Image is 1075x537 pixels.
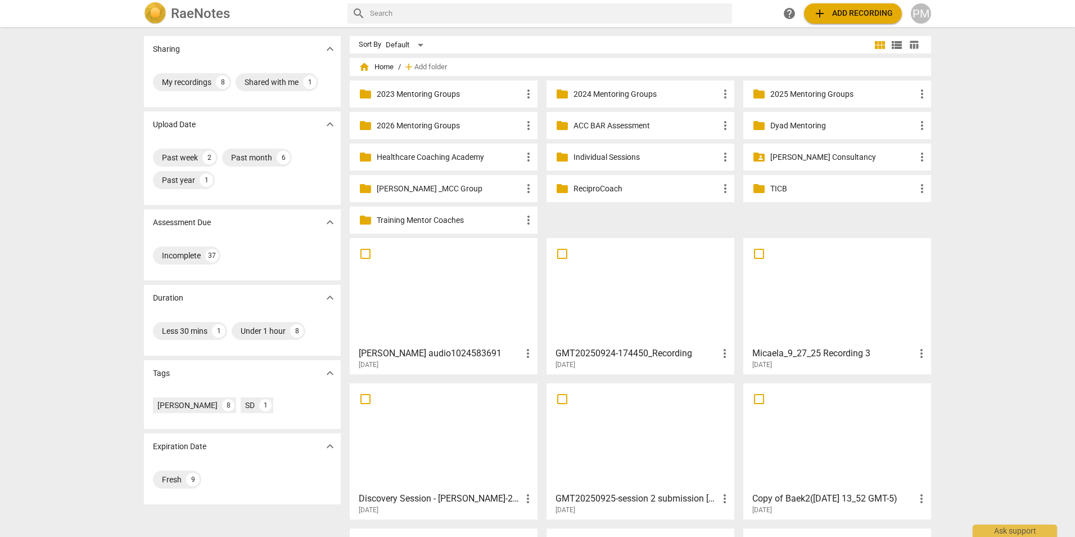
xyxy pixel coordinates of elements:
[322,41,338,57] button: Show more
[813,7,893,20] span: Add recording
[403,61,414,73] span: add
[231,152,272,163] div: Past month
[171,6,230,21] h2: RaeNotes
[162,152,198,163] div: Past week
[719,182,732,195] span: more_vert
[162,77,211,88] div: My recordings
[359,41,381,49] div: Sort By
[323,42,337,56] span: expand_more
[747,242,927,369] a: Micaela_9_27_25 Recording 3[DATE]
[905,37,922,53] button: Table view
[719,119,732,132] span: more_vert
[323,440,337,453] span: expand_more
[322,289,338,306] button: Show more
[915,150,929,164] span: more_vert
[770,88,915,100] p: 2025 Mentoring Groups
[398,63,401,71] span: /
[322,214,338,231] button: Show more
[162,474,182,485] div: Fresh
[555,182,569,195] span: folder
[555,150,569,164] span: folder
[377,183,522,195] p: Pauline Melnyk _MCC Group
[359,61,394,73] span: Home
[719,150,732,164] span: more_vert
[911,3,931,24] div: PM
[144,2,338,25] a: LogoRaeNotes
[153,441,206,453] p: Expiration Date
[162,250,201,261] div: Incomplete
[522,87,535,101] span: more_vert
[718,492,731,505] span: more_vert
[804,3,902,24] button: Upload
[521,492,535,505] span: more_vert
[245,400,255,411] div: SD
[522,213,535,227] span: more_vert
[153,292,183,304] p: Duration
[359,87,372,101] span: folder
[915,347,928,360] span: more_vert
[323,366,337,380] span: expand_more
[370,5,728,23] input: Search
[752,87,766,101] span: folder
[222,399,234,411] div: 8
[205,249,219,262] div: 37
[359,360,378,370] span: [DATE]
[555,347,718,360] h3: GMT20250924-174450_Recording
[241,325,286,337] div: Under 1 hour
[162,325,207,337] div: Less 30 mins
[573,120,719,132] p: ACC BAR Assessment
[573,88,719,100] p: 2024 Mentoring Groups
[770,151,915,163] p: Melnyk Consultancy
[573,183,719,195] p: ReciproCoach
[303,75,317,89] div: 1
[813,7,826,20] span: add
[212,324,225,338] div: 1
[752,182,766,195] span: folder
[202,151,216,164] div: 2
[186,473,200,486] div: 9
[747,387,927,514] a: Copy of Baek2([DATE] 13_52 GMT-5)[DATE]
[359,505,378,515] span: [DATE]
[752,119,766,132] span: folder
[915,119,929,132] span: more_vert
[354,387,534,514] a: Discovery Session - [PERSON_NAME]-20250910_121832-Meeting Recording[DATE]
[377,151,522,163] p: Healthcare Coaching Academy
[359,61,370,73] span: home
[153,43,180,55] p: Sharing
[521,347,535,360] span: more_vert
[153,119,196,131] p: Upload Date
[200,173,213,187] div: 1
[555,505,575,515] span: [DATE]
[359,150,372,164] span: folder
[555,119,569,132] span: folder
[752,492,915,505] h3: Copy of Baek2(2025-09-24 13_52 GMT-5)
[144,2,166,25] img: Logo
[915,87,929,101] span: more_vert
[770,120,915,132] p: Dyad Mentoring
[354,242,534,369] a: [PERSON_NAME] audio1024583691[DATE]
[973,525,1057,537] div: Ask support
[573,151,719,163] p: Individual Sessions
[322,365,338,382] button: Show more
[718,347,731,360] span: more_vert
[322,438,338,455] button: Show more
[915,492,928,505] span: more_vert
[915,182,929,195] span: more_vert
[323,118,337,131] span: expand_more
[322,116,338,133] button: Show more
[153,368,170,379] p: Tags
[779,3,800,24] a: Help
[873,38,887,52] span: view_module
[359,182,372,195] span: folder
[153,217,211,229] p: Assessment Due
[377,88,522,100] p: 2023 Mentoring Groups
[522,182,535,195] span: more_vert
[783,7,796,20] span: help
[871,37,888,53] button: Tile view
[352,7,365,20] span: search
[359,492,521,505] h3: Discovery Session - Anthony Goolsby-20250910_121832-Meeting Recording
[216,75,229,89] div: 8
[162,174,195,186] div: Past year
[386,36,427,54] div: Default
[550,242,730,369] a: GMT20250924-174450_Recording[DATE]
